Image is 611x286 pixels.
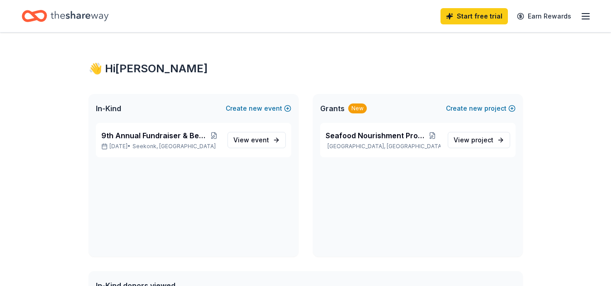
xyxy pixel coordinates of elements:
[469,103,483,114] span: new
[249,103,262,114] span: new
[233,135,269,145] span: View
[96,103,121,114] span: In-Kind
[320,103,345,114] span: Grants
[454,135,493,145] span: View
[512,8,577,24] a: Earn Rewards
[226,103,291,114] button: Createnewevent
[326,130,424,141] span: Seafood Nourishment Program
[471,136,493,144] span: project
[227,132,286,148] a: View event
[251,136,269,144] span: event
[446,103,516,114] button: Createnewproject
[101,130,208,141] span: 9th Annual Fundraiser & Benevolence Event
[133,143,216,150] span: Seekonk, [GEOGRAPHIC_DATA]
[326,143,440,150] p: [GEOGRAPHIC_DATA], [GEOGRAPHIC_DATA]
[22,5,109,27] a: Home
[101,143,220,150] p: [DATE] •
[348,103,367,113] div: New
[440,8,508,24] a: Start free trial
[89,61,523,76] div: 👋 Hi [PERSON_NAME]
[448,132,510,148] a: View project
